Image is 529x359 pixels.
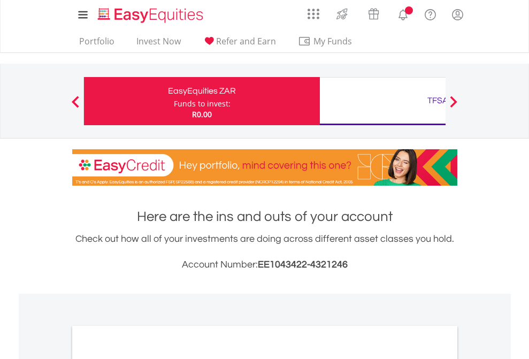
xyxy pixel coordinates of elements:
h1: Here are the ins and outs of your account [72,207,457,226]
img: thrive-v2.svg [333,5,351,22]
a: Home page [94,3,208,24]
span: EE1043422-4321246 [258,259,348,270]
img: grid-menu-icon.svg [308,8,319,20]
button: Next [443,101,464,112]
a: Notifications [389,3,417,24]
h3: Account Number: [72,257,457,272]
a: Invest Now [132,36,185,52]
button: Previous [65,101,86,112]
div: EasyEquities ZAR [90,83,313,98]
div: Funds to invest: [174,98,231,109]
a: AppsGrid [301,3,326,20]
span: My Funds [298,34,368,48]
img: vouchers-v2.svg [365,5,382,22]
img: EasyCredit Promotion Banner [72,149,457,186]
img: EasyEquities_Logo.png [96,6,208,24]
a: Refer and Earn [198,36,280,52]
span: Refer and Earn [216,35,276,47]
a: FAQ's and Support [417,3,444,24]
a: My Profile [444,3,471,26]
span: R0.00 [192,109,212,119]
a: Vouchers [358,3,389,22]
a: Portfolio [75,36,119,52]
div: Check out how all of your investments are doing across different asset classes you hold. [72,232,457,272]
